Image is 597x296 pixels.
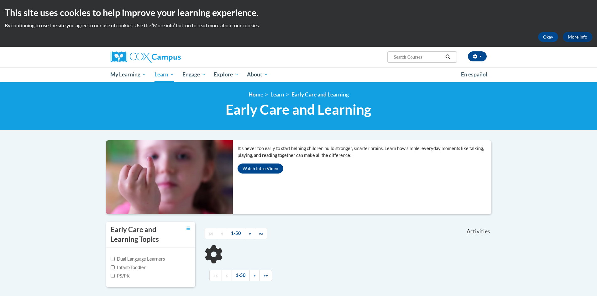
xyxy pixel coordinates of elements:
span: Activities [467,228,490,235]
label: Dual Language Learners [111,256,165,262]
a: Toggle collapse [186,225,191,232]
a: Early Care and Learning [291,91,349,98]
span: About [247,71,268,78]
span: «« [209,231,213,236]
input: Checkbox for Options [111,265,115,269]
label: Infant/Toddler [111,264,146,271]
a: 1-50 [232,270,250,281]
a: Previous [222,270,232,281]
span: « [226,273,228,278]
a: Next [245,228,255,239]
span: «« [213,273,218,278]
a: En español [457,68,491,81]
span: » [254,273,256,278]
span: Learn [154,71,174,78]
a: My Learning [107,67,151,82]
button: Account Settings [468,51,487,61]
button: Watch Intro Video [238,164,283,174]
a: 1-50 [227,228,245,239]
a: Explore [210,67,243,82]
a: End [255,228,267,239]
span: »» [259,231,263,236]
span: Early Care and Learning [226,101,371,118]
p: By continuing to use the site you agree to our use of cookies. Use the ‘More info’ button to read... [5,22,592,29]
label: PS/PK [111,273,130,279]
a: Cox Campus [111,51,230,63]
h3: Early Care and Learning Topics [111,225,170,244]
span: Explore [214,71,239,78]
input: Checkbox for Options [111,257,115,261]
a: Begining [205,228,217,239]
a: Learn [150,67,178,82]
input: Search Courses [393,53,443,61]
h2: This site uses cookies to help improve your learning experience. [5,6,592,19]
span: » [249,231,251,236]
a: Home [249,91,263,98]
img: Cox Campus [111,51,181,63]
div: Main menu [101,67,496,82]
a: Begining [209,270,222,281]
input: Checkbox for Options [111,274,115,278]
button: Okay [538,32,558,42]
a: Next [249,270,260,281]
a: Previous [217,228,227,239]
a: About [243,67,272,82]
p: It’s never too early to start helping children build stronger, smarter brains. Learn how simple, ... [238,145,491,159]
span: « [221,231,223,236]
span: En español [461,71,487,78]
a: End [259,270,272,281]
a: More Info [563,32,592,42]
button: Search [443,53,453,61]
span: »» [264,273,268,278]
span: Engage [182,71,206,78]
a: Learn [270,91,284,98]
a: Engage [178,67,210,82]
span: My Learning [110,71,146,78]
